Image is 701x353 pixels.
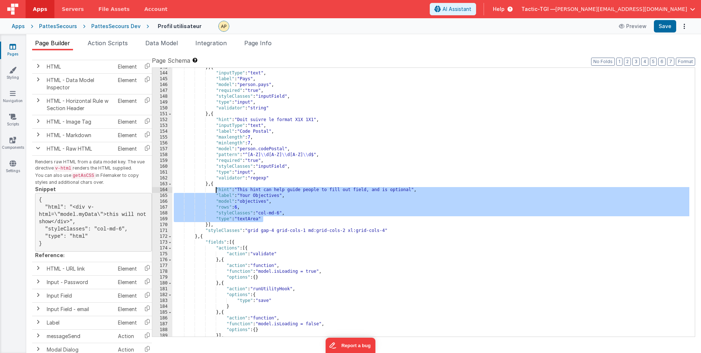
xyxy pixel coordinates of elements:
[44,142,115,155] td: HTML - Raw HTML
[195,39,227,47] span: Integration
[152,234,172,240] div: 172
[624,58,631,66] button: 2
[62,5,84,13] span: Servers
[35,172,152,186] p: You can also use in Filemaker to copy styles and additional chars over.
[555,5,687,13] span: [PERSON_NAME][EMAIL_ADDRESS][DOMAIN_NAME]
[91,23,141,30] div: PattesSecours Dev
[152,205,172,210] div: 167
[152,251,172,257] div: 175
[152,152,172,158] div: 158
[152,181,172,187] div: 163
[152,333,172,339] div: 189
[443,5,471,13] span: AI Assistant
[152,280,172,286] div: 180
[152,88,172,94] div: 147
[158,23,202,29] h4: Profil utilisateur
[152,199,172,205] div: 166
[115,73,140,94] td: Element
[152,269,172,275] div: 178
[152,315,172,321] div: 186
[152,263,172,269] div: 177
[152,310,172,315] div: 185
[99,5,130,13] span: File Assets
[152,228,172,234] div: 171
[152,56,190,65] span: Page Schema
[152,135,172,140] div: 155
[521,5,555,13] span: Tactic-TGI —
[145,39,178,47] span: Data Model
[152,304,172,310] div: 184
[35,193,152,252] pre: { "html": "<div v-html=\"model.myData\">this will not show</div>", "styleClasses": "col-md-6", "t...
[33,5,47,13] span: Apps
[152,170,172,175] div: 161
[44,60,115,73] td: HTML
[152,298,172,304] div: 183
[152,327,172,333] div: 188
[219,21,229,31] img: c78abd8586fb0502950fd3f28e86ae42
[650,58,657,66] button: 5
[152,210,172,216] div: 168
[88,39,128,47] span: Action Scripts
[39,23,77,30] div: PattesSecours
[152,146,172,152] div: 157
[115,316,140,329] td: Element
[115,60,140,73] td: Element
[152,286,172,292] div: 181
[152,111,172,117] div: 151
[44,302,115,316] td: Input Field - email
[44,316,115,329] td: Label
[115,289,140,302] td: Element
[115,262,140,275] td: Element
[44,128,115,142] td: HTML - Markdown
[152,123,172,129] div: 153
[152,175,172,181] div: 162
[152,76,172,82] div: 145
[430,3,476,15] button: AI Assistant
[326,338,376,353] iframe: Marker.io feedback button
[115,302,140,316] td: Element
[115,115,140,128] td: Element
[152,240,172,245] div: 173
[676,58,695,66] button: Format
[614,20,651,32] button: Preview
[35,159,152,172] p: Renders raw HTML from a data model key. The vue directive renders the HTML supplied.
[71,172,96,179] code: getAsCSS
[152,82,172,88] div: 146
[654,20,676,32] button: Save
[152,216,172,222] div: 169
[35,39,70,47] span: Page Builder
[44,262,115,275] td: HTML - URL link
[44,289,115,302] td: Input Field
[152,158,172,164] div: 159
[591,58,615,66] button: No Folds
[152,164,172,170] div: 160
[152,187,172,193] div: 164
[152,140,172,146] div: 156
[152,105,172,111] div: 150
[152,70,172,76] div: 144
[44,115,115,128] td: HTML - Image Tag
[44,275,115,289] td: Input - Password
[616,58,623,66] button: 1
[35,186,56,192] strong: Snippet
[244,39,272,47] span: Page Info
[152,100,172,105] div: 149
[667,58,674,66] button: 7
[115,128,140,142] td: Element
[12,23,25,30] div: Apps
[115,94,140,115] td: Element
[152,117,172,123] div: 152
[521,5,695,13] button: Tactic-TGI — [PERSON_NAME][EMAIL_ADDRESS][DOMAIN_NAME]
[152,193,172,199] div: 165
[679,21,689,31] button: Options
[152,275,172,280] div: 179
[44,329,115,343] td: messageSend
[641,58,648,66] button: 4
[44,73,115,94] td: HTML - Data Model Inspector
[54,165,73,172] code: v-html
[152,245,172,251] div: 174
[152,292,172,298] div: 182
[152,129,172,135] div: 154
[658,58,666,66] button: 6
[115,142,140,155] td: Element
